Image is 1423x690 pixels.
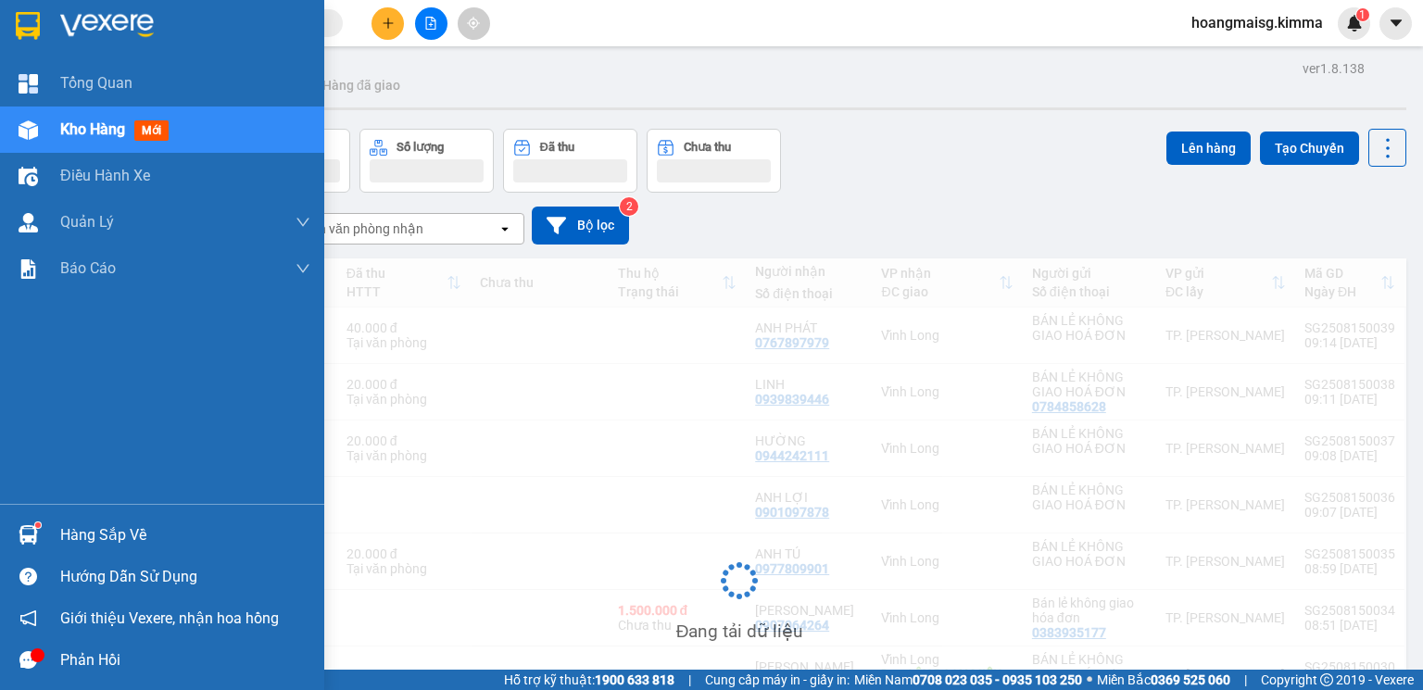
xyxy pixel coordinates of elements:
span: mới [134,120,169,141]
button: Số lượng [359,129,494,193]
span: Miền Nam [854,670,1082,690]
button: caret-down [1379,7,1412,40]
button: Chưa thu [647,129,781,193]
li: [PERSON_NAME] - 0931936768 [9,9,269,79]
button: aim [458,7,490,40]
li: VP Vĩnh Long [128,100,246,120]
span: environment [128,124,141,137]
span: | [688,670,691,690]
sup: 1 [1356,8,1369,21]
span: hoangmaisg.kimma [1177,11,1338,34]
strong: 0369 525 060 [1151,672,1230,687]
sup: 2 [620,197,638,216]
span: down [296,261,310,276]
button: Hàng đã giao [308,63,415,107]
img: warehouse-icon [19,213,38,232]
sup: 1 [35,522,41,528]
b: 107/1 , Đường 2/9 P1, TP Vĩnh Long [128,123,227,179]
span: Quản Lý [60,210,114,233]
span: aim [467,17,480,30]
span: down [296,215,310,230]
span: | [1244,670,1247,690]
strong: 1900 633 818 [595,672,674,687]
span: question-circle [19,568,37,585]
span: caret-down [1388,15,1404,31]
span: Kho hàng [60,120,125,138]
div: Chọn văn phòng nhận [296,220,423,238]
button: Bộ lọc [532,207,629,245]
button: Đã thu [503,129,637,193]
div: ver 1.8.138 [1303,58,1365,79]
div: Đã thu [540,141,574,154]
span: file-add [424,17,437,30]
div: Đang tải dữ liệu [676,618,803,646]
div: Chưa thu [684,141,731,154]
button: plus [371,7,404,40]
span: ⚪️ [1087,676,1092,684]
img: solution-icon [19,259,38,279]
span: message [19,651,37,669]
strong: 0708 023 035 - 0935 103 250 [913,672,1082,687]
div: Hàng sắp về [60,521,310,549]
button: Lên hàng [1166,132,1251,165]
span: Giới thiệu Vexere, nhận hoa hồng [60,607,279,630]
div: Hướng dẫn sử dụng [60,563,310,591]
span: Miền Bắc [1097,670,1230,690]
span: Điều hành xe [60,164,150,187]
span: Tổng Quan [60,71,132,94]
li: VP TP. [PERSON_NAME] [9,100,128,141]
div: Phản hồi [60,646,310,674]
span: Cung cấp máy in - giấy in: [705,670,850,690]
span: 1 [1359,8,1366,21]
span: notification [19,609,37,627]
img: warehouse-icon [19,167,38,186]
svg: open [497,221,512,236]
img: icon-new-feature [1346,15,1363,31]
div: Số lượng [397,141,444,154]
span: Hỗ trợ kỹ thuật: [504,670,674,690]
img: warehouse-icon [19,525,38,545]
img: dashboard-icon [19,74,38,94]
span: Báo cáo [60,257,116,280]
button: Tạo Chuyến [1260,132,1359,165]
img: warehouse-icon [19,120,38,140]
span: plus [382,17,395,30]
img: logo.jpg [9,9,74,74]
span: copyright [1320,673,1333,686]
img: logo-vxr [16,12,40,40]
button: file-add [415,7,447,40]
